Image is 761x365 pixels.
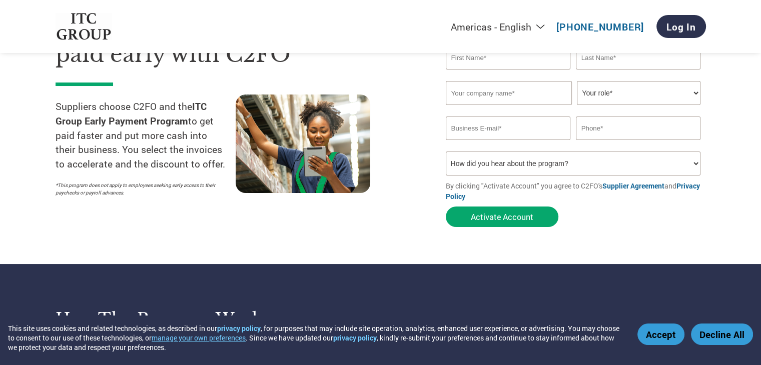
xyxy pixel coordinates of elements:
div: Invalid company name or company name is too long [446,106,701,112]
a: Supplier Agreement [602,181,664,190]
div: Inavlid Email Address [446,141,571,147]
div: Invalid last name or last name is too long [576,70,701,77]
input: Phone* [576,116,701,140]
input: Your company name* [446,81,572,105]
input: Invalid Email format [446,116,571,140]
p: *This program does not apply to employees seeking early access to their paychecks or payroll adva... [56,181,226,196]
button: Accept [637,323,684,345]
h3: How the program works [56,308,368,328]
a: [PHONE_NUMBER] [556,20,644,33]
input: Last Name* [576,46,701,69]
a: Privacy Policy [446,181,700,201]
p: By clicking "Activate Account" you agree to C2FO's and [446,180,706,201]
a: privacy policy [333,333,377,342]
a: privacy policy [217,323,261,333]
div: This site uses cookies and related technologies, as described in our , for purposes that may incl... [8,323,623,352]
button: Decline All [691,323,753,345]
button: Activate Account [446,206,558,227]
img: supply chain worker [236,94,370,193]
div: Inavlid Phone Number [576,141,701,147]
button: manage your own preferences [152,333,246,342]
p: Suppliers choose C2FO and the to get paid faster and put more cash into their business. You selec... [56,99,236,171]
strong: ITC Group Early Payment Program [56,100,207,127]
input: First Name* [446,46,571,69]
div: Invalid first name or first name is too long [446,70,571,77]
select: Title/Role [577,81,700,105]
a: Log In [656,15,706,38]
img: ITC Group [56,13,113,40]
